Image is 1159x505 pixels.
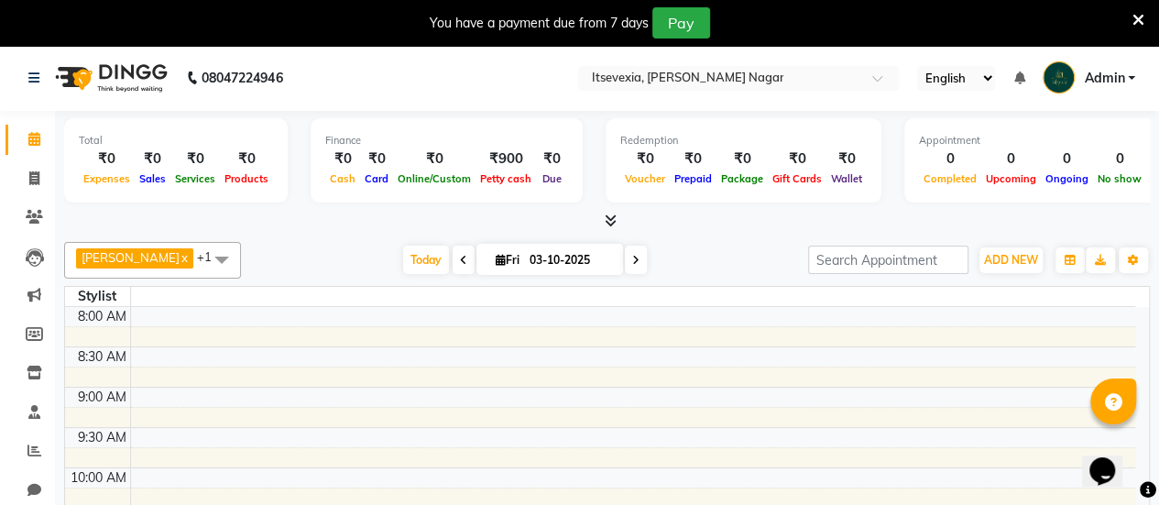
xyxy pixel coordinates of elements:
div: ₹0 [826,148,867,170]
div: ₹0 [220,148,273,170]
div: 0 [919,148,981,170]
b: 08047224946 [202,52,282,104]
div: 8:30 AM [74,347,130,367]
span: Voucher [620,172,670,185]
input: Search Appointment [808,246,968,274]
span: Expenses [79,172,135,185]
span: Due [538,172,566,185]
img: Admin [1043,61,1075,93]
div: 0 [1041,148,1093,170]
span: Completed [919,172,981,185]
a: x [180,250,188,265]
span: Today [403,246,449,274]
img: logo [47,52,172,104]
div: ₹0 [670,148,716,170]
div: You have a payment due from 7 days [430,14,649,33]
div: Finance [325,133,568,148]
div: Stylist [65,287,130,306]
span: Gift Cards [768,172,826,185]
span: Card [360,172,393,185]
div: Total [79,133,273,148]
div: ₹0 [620,148,670,170]
div: 9:00 AM [74,388,130,407]
div: ₹0 [135,148,170,170]
div: Appointment [919,133,1146,148]
div: ₹0 [325,148,360,170]
div: ₹0 [79,148,135,170]
div: ₹0 [716,148,768,170]
div: ₹0 [536,148,568,170]
button: Pay [652,7,710,38]
span: Online/Custom [393,172,476,185]
span: Ongoing [1041,172,1093,185]
input: 2025-10-03 [524,247,616,274]
span: Products [220,172,273,185]
div: ₹0 [170,148,220,170]
div: ₹900 [476,148,536,170]
div: 10:00 AM [67,468,130,488]
div: ₹0 [360,148,393,170]
span: Petty cash [476,172,536,185]
span: Fri [491,253,524,267]
div: 9:30 AM [74,428,130,447]
span: No show [1093,172,1146,185]
span: Package [716,172,768,185]
span: ADD NEW [984,253,1038,267]
span: Upcoming [981,172,1041,185]
span: Sales [135,172,170,185]
span: Cash [325,172,360,185]
button: ADD NEW [979,247,1043,273]
div: 8:00 AM [74,307,130,326]
div: Redemption [620,133,867,148]
span: [PERSON_NAME] [82,250,180,265]
span: Services [170,172,220,185]
span: Prepaid [670,172,716,185]
span: +1 [197,249,225,264]
div: ₹0 [393,148,476,170]
iframe: chat widget [1082,432,1141,487]
span: Wallet [826,172,867,185]
div: ₹0 [768,148,826,170]
span: Admin [1084,69,1124,88]
div: 0 [981,148,1041,170]
div: 0 [1093,148,1146,170]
